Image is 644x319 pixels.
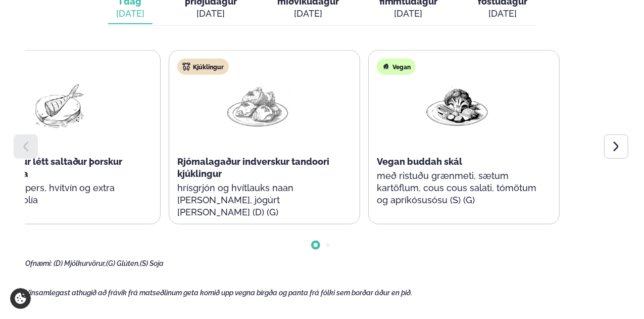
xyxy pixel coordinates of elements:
div: Kjúklingur [177,59,229,75]
div: [DATE] [116,8,144,20]
span: (S) Soja [140,259,164,267]
img: Fish.png [26,83,90,130]
span: Vegan buddah skál [377,156,462,167]
span: Ofnæmi: [25,259,52,267]
span: Rjómalagaður indverskur tandoori kjúklingur [177,156,329,179]
img: chicken.svg [182,63,190,71]
img: Chicken-thighs.png [225,83,290,130]
span: Go to slide 2 [326,243,330,247]
span: (G) Glúten, [106,259,140,267]
div: [DATE] [478,8,528,20]
div: [DATE] [185,8,237,20]
span: Vinsamlegast athugið að frávik frá matseðlinum geta komið upp vegna birgða og panta frá fólki sem... [25,289,412,297]
a: Cookie settings [10,288,31,309]
span: (D) Mjólkurvörur, [54,259,106,267]
p: hrísgrjón og hvítlauks naan [PERSON_NAME], jógúrt [PERSON_NAME] (D) (G) [177,182,338,218]
img: Vegan.svg [382,63,390,71]
div: [DATE] [277,8,339,20]
div: [DATE] [379,8,438,20]
img: Vegan.png [425,83,489,130]
span: Go to slide 1 [314,243,318,247]
p: með ristuðu grænmeti, sætum kartöflum, cous cous salati, tómötum og apríkósusósu (S) (G) [377,170,537,206]
div: Vegan [377,59,416,75]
